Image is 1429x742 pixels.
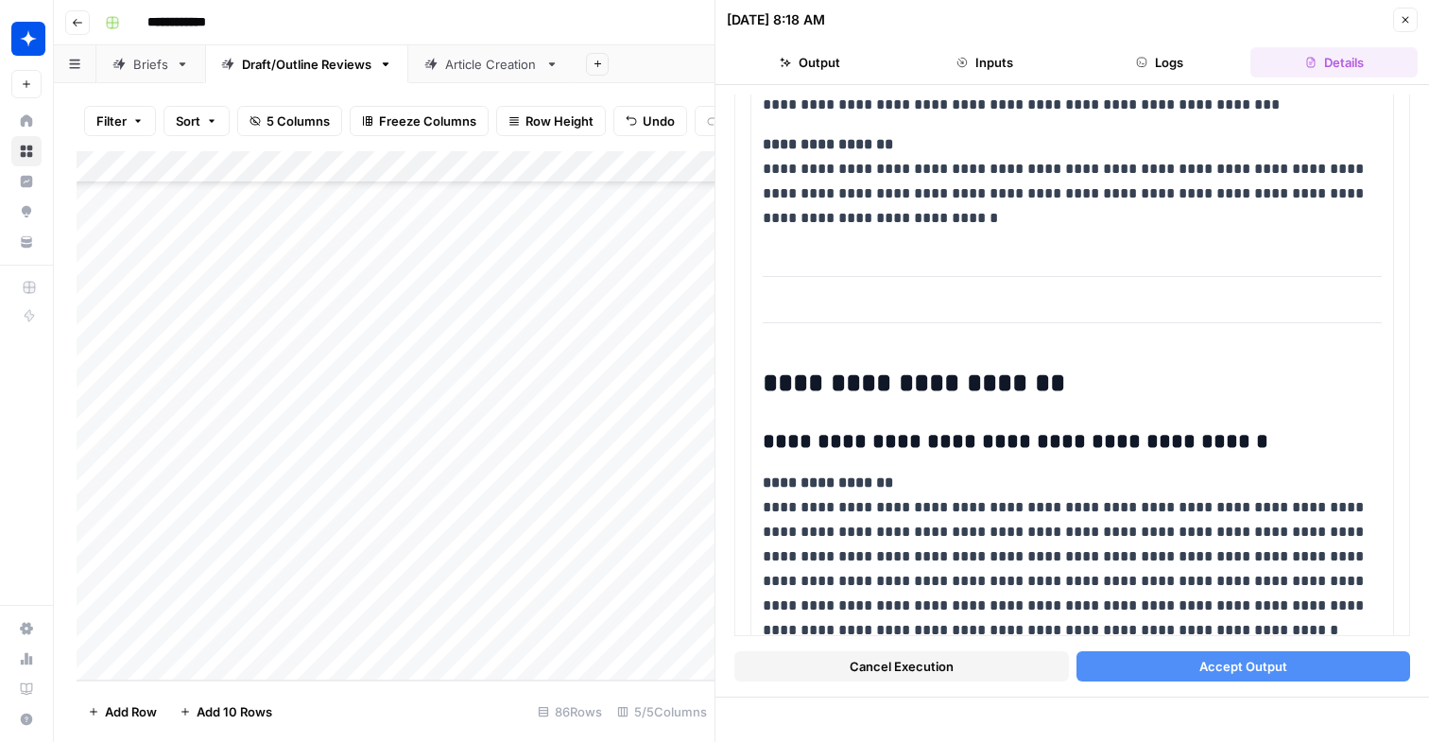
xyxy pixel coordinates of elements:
a: Your Data [11,227,42,257]
button: Add 10 Rows [168,697,284,727]
button: Add Row [77,697,168,727]
button: Logs [1076,47,1244,78]
span: Freeze Columns [379,112,476,130]
button: Undo [613,106,687,136]
button: Cancel Execution [734,651,1069,682]
button: Help + Support [11,704,42,734]
div: Briefs [133,55,168,74]
button: Filter [84,106,156,136]
button: Accept Output [1076,651,1411,682]
button: Inputs [902,47,1069,78]
div: 5/5 Columns [610,697,714,727]
span: Sort [176,112,200,130]
span: 5 Columns [267,112,330,130]
button: Output [727,47,894,78]
span: Undo [643,112,675,130]
a: Insights [11,166,42,197]
div: 86 Rows [530,697,610,727]
div: Article Creation [445,55,538,74]
span: Add 10 Rows [197,702,272,721]
button: 5 Columns [237,106,342,136]
button: Details [1250,47,1418,78]
button: Freeze Columns [350,106,489,136]
a: Draft/Outline Reviews [205,45,408,83]
span: Row Height [525,112,594,130]
a: Usage [11,644,42,674]
button: Workspace: Wiz [11,15,42,62]
span: Filter [96,112,127,130]
button: Row Height [496,106,606,136]
div: [DATE] 8:18 AM [727,10,825,29]
a: Briefs [96,45,205,83]
span: Accept Output [1199,657,1287,676]
button: Sort [164,106,230,136]
span: Add Row [105,702,157,721]
a: Settings [11,613,42,644]
a: Browse [11,136,42,166]
a: Learning Hub [11,674,42,704]
span: Cancel Execution [850,657,954,676]
a: Home [11,106,42,136]
img: Wiz Logo [11,22,45,56]
a: Article Creation [408,45,575,83]
div: Draft/Outline Reviews [242,55,371,74]
a: Opportunities [11,197,42,227]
